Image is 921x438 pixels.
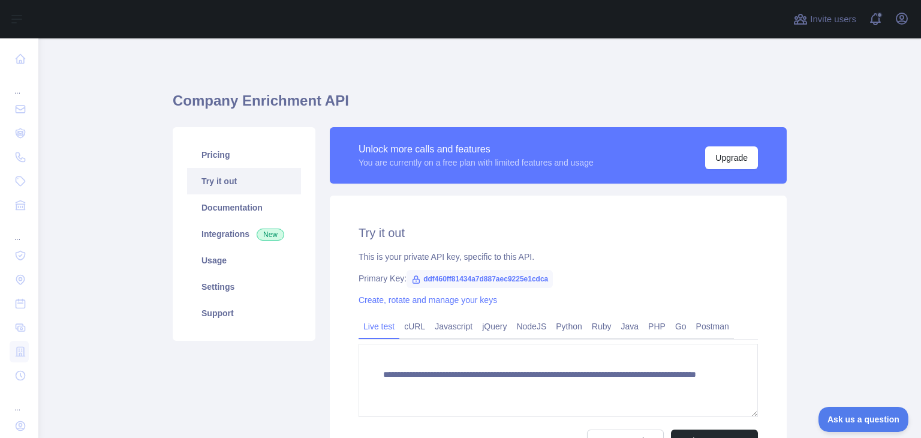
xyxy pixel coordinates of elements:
[705,146,758,169] button: Upgrade
[187,247,301,274] a: Usage
[616,317,644,336] a: Java
[691,317,734,336] a: Postman
[187,221,301,247] a: Integrations New
[173,91,787,120] h1: Company Enrichment API
[257,229,284,241] span: New
[791,10,859,29] button: Invite users
[407,270,553,288] span: ddf460ff81434a7d887aec9225e1cdca
[399,317,430,336] a: cURL
[430,317,477,336] a: Javascript
[359,317,399,336] a: Live test
[10,218,29,242] div: ...
[511,317,551,336] a: NodeJS
[187,194,301,221] a: Documentation
[818,407,909,432] iframe: Toggle Customer Support
[187,274,301,300] a: Settings
[551,317,587,336] a: Python
[359,142,594,157] div: Unlock more calls and features
[10,72,29,96] div: ...
[359,157,594,169] div: You are currently on a free plan with limited features and usage
[187,142,301,168] a: Pricing
[187,168,301,194] a: Try it out
[670,317,691,336] a: Go
[587,317,616,336] a: Ruby
[810,13,856,26] span: Invite users
[187,300,301,326] a: Support
[643,317,670,336] a: PHP
[359,295,497,305] a: Create, rotate and manage your keys
[477,317,511,336] a: jQuery
[359,272,758,284] div: Primary Key:
[359,251,758,263] div: This is your private API key, specific to this API.
[359,224,758,241] h2: Try it out
[10,389,29,413] div: ...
